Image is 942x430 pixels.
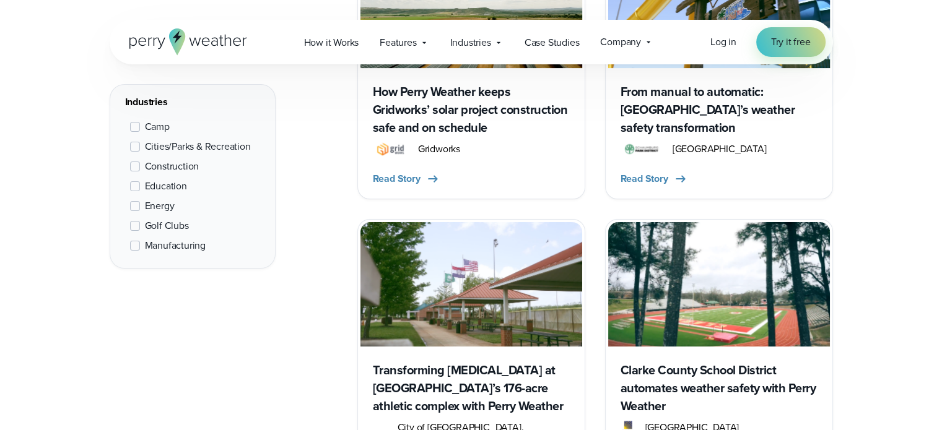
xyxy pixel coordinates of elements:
img: Clarke County Schools Featured Image [608,222,830,346]
img: Chesterfield Parks and Recreation Featured Image [360,222,582,346]
h3: Transforming [MEDICAL_DATA] at [GEOGRAPHIC_DATA]’s 176-acre athletic complex with Perry Weather [373,361,570,415]
a: Log in [710,35,736,49]
a: Try it free [756,27,826,57]
span: Cities/Parks & Recreation [145,139,251,154]
button: Read Story [621,171,688,186]
span: Company [600,35,641,49]
span: Log in [710,35,736,49]
span: Camp [145,119,170,134]
img: Schaumburg-Park-District-1.svg [621,142,663,157]
span: Features [380,35,416,50]
span: Energy [145,199,175,213]
span: Gridworks [418,142,460,157]
span: How it Works [304,35,359,50]
span: Try it free [771,35,811,49]
a: Case Studies [514,30,590,55]
h3: Clarke County School District automates weather safety with Perry Weather [621,361,818,415]
span: Read Story [621,171,668,186]
button: Read Story [373,171,440,186]
span: Case Studies [525,35,580,50]
span: Read Story [373,171,421,186]
span: Education [145,179,187,194]
span: Industries [450,35,491,50]
h3: How Perry Weather keeps Gridworks’ solar project construction safe and on schedule [373,83,570,137]
span: [GEOGRAPHIC_DATA] [673,142,767,157]
h3: From manual to automatic: [GEOGRAPHIC_DATA]’s weather safety transformation [621,83,818,137]
a: How it Works [294,30,370,55]
img: Gridworks.svg [373,142,408,157]
div: Industries [125,95,260,110]
span: Manufacturing [145,238,206,253]
span: Golf Clubs [145,218,189,233]
span: Construction [145,159,199,174]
